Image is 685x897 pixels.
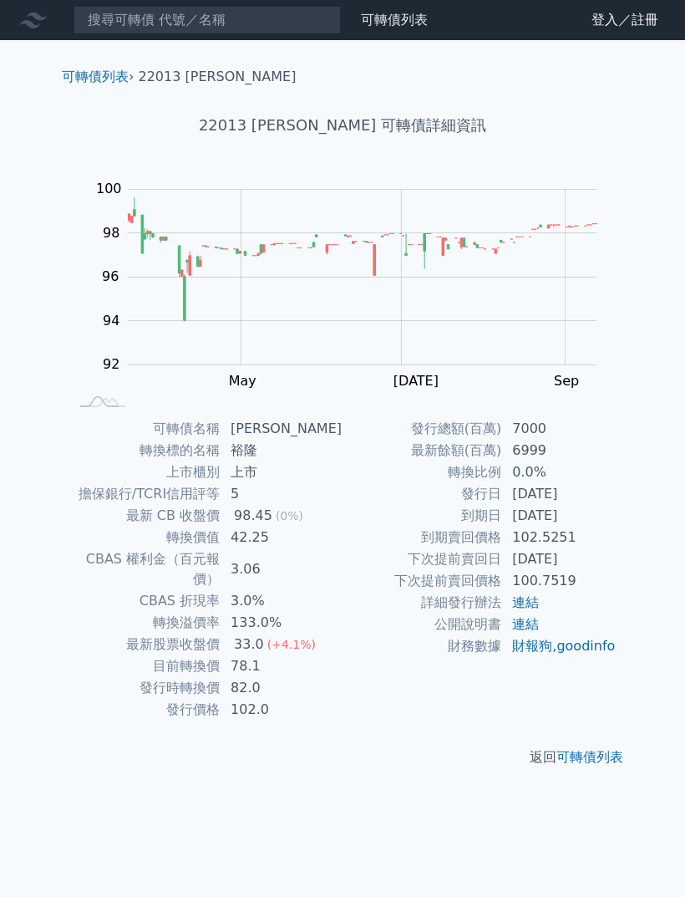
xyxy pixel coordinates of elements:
td: 轉換溢價率 [68,612,221,634]
td: 發行日 [342,483,502,505]
td: 78.1 [221,655,342,677]
td: , [502,635,616,657]
td: 擔保銀行/TCRI信用評等 [68,483,221,505]
li: › [62,67,134,87]
a: 102.5251 [512,529,576,545]
td: 發行總額(百萬) [342,418,502,440]
td: 3.06 [221,548,342,590]
td: 0.0% [502,461,616,483]
td: 發行價格 [68,699,221,721]
span: (0%) [276,509,303,522]
a: 連結 [512,594,539,610]
div: 98.45 [231,506,276,526]
td: 上市 [221,461,342,483]
a: 可轉債列表 [361,12,428,28]
tspan: 94 [103,313,119,329]
td: 轉換比例 [342,461,502,483]
td: 發行時轉換價 [68,677,221,699]
td: 下次提前賣回日 [342,548,502,570]
tspan: 92 [103,356,119,372]
td: 轉換價值 [68,527,221,548]
td: 轉換標的名稱 [68,440,221,461]
td: 財務數據 [342,635,502,657]
a: 可轉債列表 [62,69,129,84]
td: 最新 CB 收盤價 [68,505,221,527]
td: [DATE] [502,483,616,505]
td: 到期賣回價格 [342,527,502,548]
a: 登入／註冊 [578,7,672,33]
td: [DATE] [502,548,616,570]
td: [DATE] [502,505,616,527]
tspan: 100 [96,181,122,196]
td: 7000 [502,418,616,440]
td: 可轉債名稱 [68,418,221,440]
input: 搜尋可轉債 代號／名稱 [74,6,341,34]
td: 詳細發行辦法 [342,592,502,614]
td: 5 [221,483,342,505]
g: Chart [88,181,622,389]
td: 最新餘額(百萬) [342,440,502,461]
td: 82.0 [221,677,342,699]
td: 42.25 [221,527,342,548]
td: 3.0% [221,590,342,612]
tspan: [DATE] [393,373,439,389]
td: 下次提前賣回價格 [342,570,502,592]
td: 上市櫃別 [68,461,221,483]
td: CBAS 權利金（百元報價） [68,548,221,590]
tspan: May [229,373,256,389]
td: 6999 [502,440,616,461]
td: 133.0% [221,612,342,634]
a: 連結 [512,616,539,632]
td: CBAS 折現率 [68,590,221,612]
tspan: 96 [102,268,119,284]
td: 目前轉換價 [68,655,221,677]
td: 公開說明書 [342,614,502,635]
a: 100.7519 [512,573,576,589]
span: (+4.1%) [267,638,316,651]
td: 到期日 [342,505,502,527]
tspan: 98 [103,225,119,241]
p: 返回 [48,747,637,767]
div: 33.0 [231,635,267,655]
a: goodinfo [556,638,615,654]
a: 財報狗 [512,638,552,654]
a: 可轉債列表 [556,749,623,765]
td: [PERSON_NAME] [221,418,342,440]
td: 裕隆 [221,440,342,461]
h1: 22013 [PERSON_NAME] 可轉債詳細資訊 [48,114,637,137]
li: 22013 [PERSON_NAME] [139,67,297,87]
td: 最新股票收盤價 [68,634,221,655]
td: 102.0 [221,699,342,721]
tspan: Sep [554,373,579,389]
